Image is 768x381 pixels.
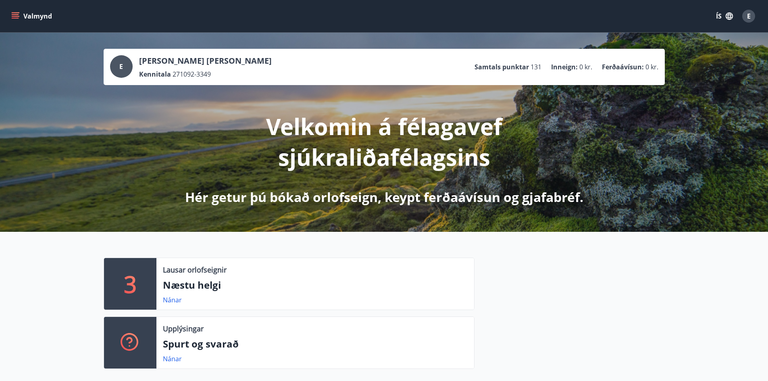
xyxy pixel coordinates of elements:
[173,70,211,79] span: 271092-3349
[645,62,658,71] span: 0 kr.
[163,278,468,292] p: Næstu helgi
[10,9,55,23] button: menu
[139,70,171,79] p: Kennitala
[739,6,758,26] button: E
[579,62,592,71] span: 0 kr.
[712,9,737,23] button: ÍS
[139,55,272,67] p: [PERSON_NAME] [PERSON_NAME]
[171,111,597,172] p: Velkomin á félagavef sjúkraliðafélagsins
[551,62,578,71] p: Inneign :
[747,12,751,21] span: E
[163,337,468,351] p: Spurt og svarað
[124,269,137,299] p: 3
[185,188,583,206] p: Hér getur þú bókað orlofseign, keypt ferðaávísun og gjafabréf.
[602,62,644,71] p: Ferðaávísun :
[163,264,227,275] p: Lausar orlofseignir
[475,62,529,71] p: Samtals punktar
[163,323,204,334] p: Upplýsingar
[531,62,541,71] span: 131
[163,354,182,363] a: Nánar
[119,62,123,71] span: E
[163,296,182,304] a: Nánar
